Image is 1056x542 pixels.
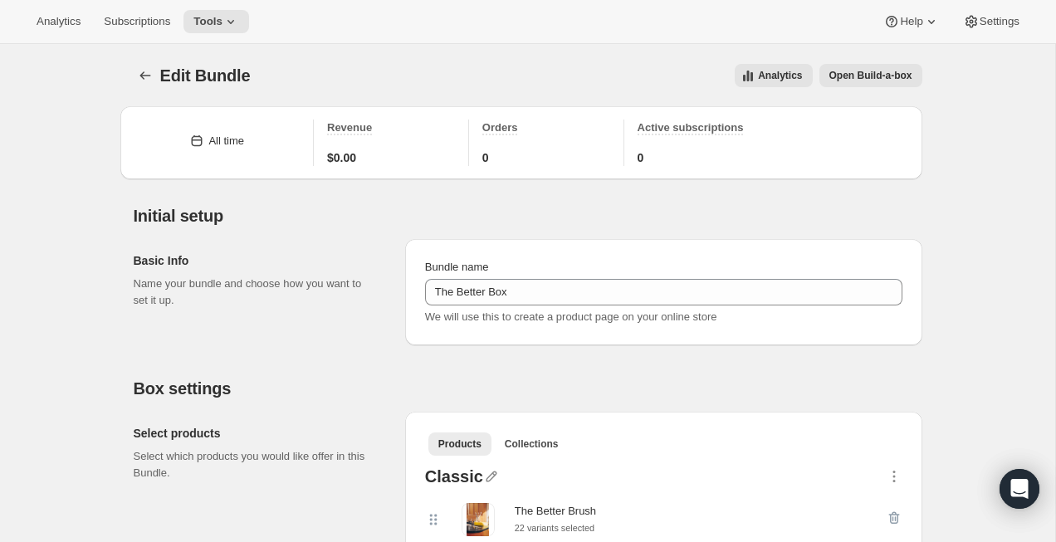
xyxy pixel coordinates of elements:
[104,15,170,28] span: Subscriptions
[160,66,251,85] span: Edit Bundle
[1000,469,1039,509] div: Open Intercom Messenger
[953,10,1029,33] button: Settings
[94,10,180,33] button: Subscriptions
[873,10,949,33] button: Help
[505,437,559,451] span: Collections
[327,149,356,166] span: $0.00
[134,448,379,481] p: Select which products you would like offer in this Bundle.
[819,64,922,87] button: View links to open the build-a-box on the online store
[482,149,489,166] span: 0
[193,15,222,28] span: Tools
[425,310,717,323] span: We will use this to create a product page on your online store
[515,503,596,520] div: The Better Brush
[134,252,379,269] h2: Basic Info
[638,121,744,134] span: Active subscriptions
[134,276,379,309] p: Name your bundle and choose how you want to set it up.
[515,523,594,533] small: 22 variants selected
[425,468,483,490] div: Classic
[37,15,81,28] span: Analytics
[27,10,90,33] button: Analytics
[425,279,902,305] input: ie. Smoothie box
[638,149,644,166] span: 0
[758,69,802,82] span: Analytics
[134,206,922,226] h2: Initial setup
[425,261,489,273] span: Bundle name
[208,133,244,149] div: All time
[134,64,157,87] button: Bundles
[900,15,922,28] span: Help
[438,437,482,451] span: Products
[829,69,912,82] span: Open Build-a-box
[735,64,812,87] button: View all analytics related to this specific bundles, within certain timeframes
[327,121,372,134] span: Revenue
[980,15,1019,28] span: Settings
[482,121,518,134] span: Orders
[183,10,249,33] button: Tools
[134,378,922,398] h2: Box settings
[134,425,379,442] h2: Select products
